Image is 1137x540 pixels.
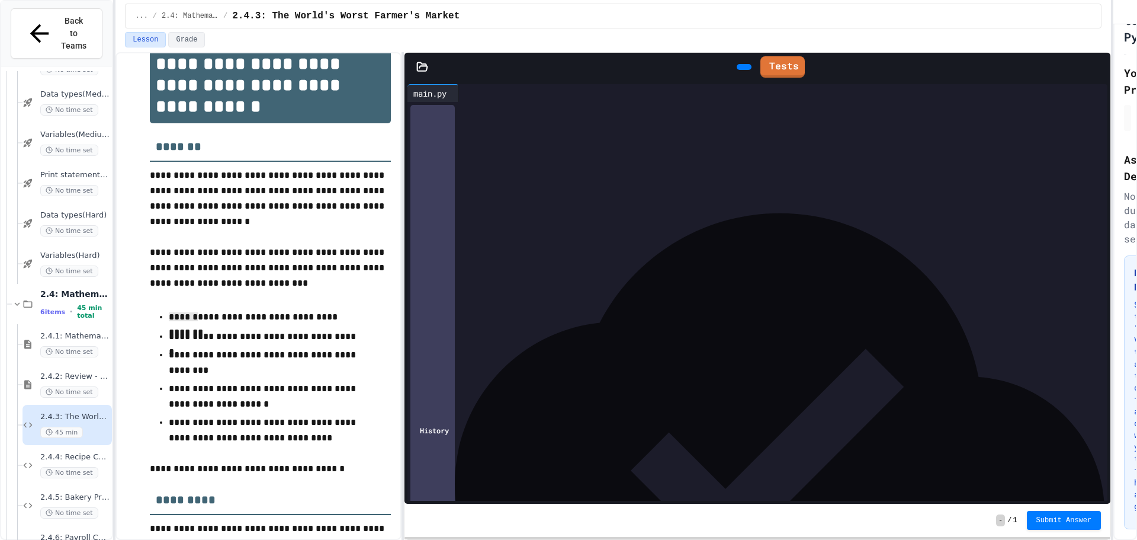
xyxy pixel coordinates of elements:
h2: Assignment Details [1124,151,1126,184]
div: main.py [407,84,459,102]
span: 2.4.2: Review - Mathematical Operators [40,372,110,382]
span: 45 min [40,427,83,438]
span: 2.4.3: The World's Worst Farmer's Market [232,9,460,23]
div: main.py [407,87,452,100]
span: No time set [40,386,98,398]
span: Back to Teams [60,15,88,52]
span: Variables(Hard) [40,251,110,261]
span: / [1007,516,1011,525]
a: Tests [760,56,805,78]
span: No time set [40,346,98,357]
span: ... [135,11,148,21]
span: 2.4.1: Mathematical Operators [40,331,110,341]
span: No time set [40,104,98,116]
button: Grade [168,32,205,47]
span: No time set [40,467,98,478]
button: Submit Answer [1027,511,1101,530]
span: No time set [40,225,98,237]
span: 2.4.3: The World's Worst Farmer's Market [40,412,110,422]
span: - [996,515,1005,526]
span: 1 [1013,516,1017,525]
span: No time set [40,507,98,519]
button: Back to Teams [11,8,102,59]
h2: Your Progress [1124,65,1126,98]
span: Data types(Hard) [40,210,110,221]
span: Print statements(Hard) [40,170,110,180]
span: • [70,307,72,317]
span: No time set [40,185,98,196]
span: 2.4.4: Recipe Calculator [40,452,110,462]
button: Lesson [125,32,166,47]
span: 2.4.5: Bakery Price Calculator [40,493,110,503]
span: Submit Answer [1036,516,1092,525]
span: / [223,11,227,21]
span: 2.4: Mathematical Operators [40,289,110,299]
span: Data types(Medium) [40,90,110,100]
span: Variables(Medium) [40,130,110,140]
span: 2.4: Mathematical Operators [162,11,219,21]
span: 45 min total [77,304,110,319]
span: / [153,11,157,21]
div: No due date set [1124,189,1126,246]
span: No time set [40,145,98,156]
span: 6 items [40,308,65,316]
span: No time set [40,266,98,277]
